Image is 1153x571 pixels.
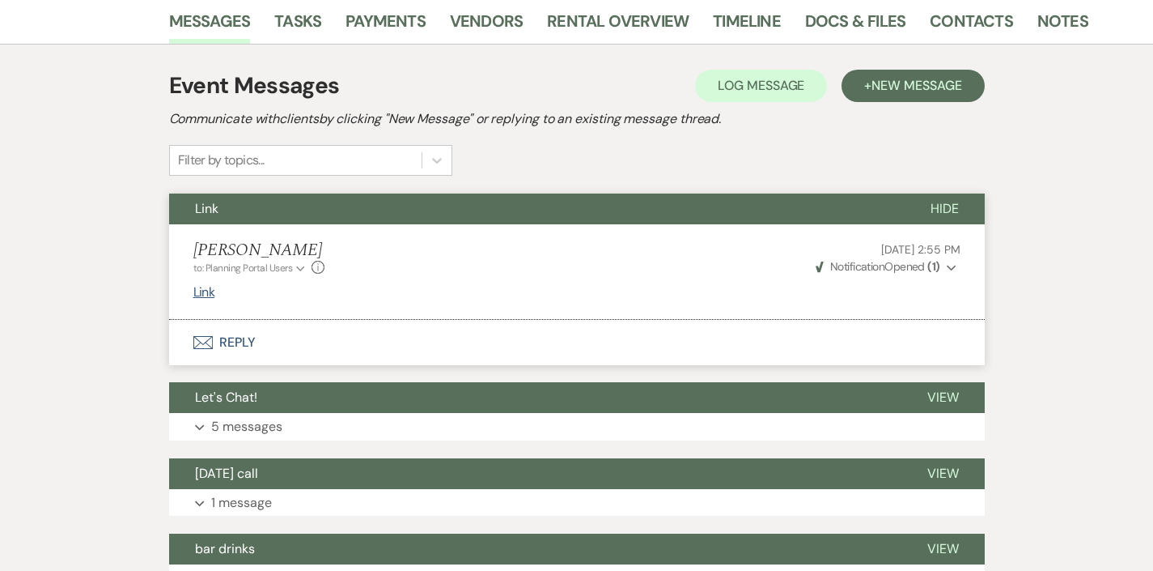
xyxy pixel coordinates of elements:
[345,8,426,44] a: Payments
[169,534,901,565] button: bar drinks
[905,194,985,224] button: Hide
[169,458,901,489] button: [DATE] call
[927,465,959,482] span: View
[927,259,939,274] strong: ( 1 )
[169,320,985,365] button: Reply
[169,489,985,517] button: 1 message
[930,200,959,217] span: Hide
[927,540,959,557] span: View
[450,8,523,44] a: Vendors
[169,109,985,129] h2: Communicate with clients by clicking "New Message" or replying to an existing message thread.
[169,8,251,44] a: Messages
[1037,8,1088,44] a: Notes
[274,8,321,44] a: Tasks
[193,283,214,300] a: Link
[695,70,827,102] button: Log Message
[713,8,781,44] a: Timeline
[805,8,905,44] a: Docs & Files
[193,241,325,261] h5: [PERSON_NAME]
[718,77,804,94] span: Log Message
[169,413,985,441] button: 5 messages
[211,416,282,437] p: 5 messages
[841,70,984,102] button: +New Message
[881,242,960,257] span: [DATE] 2:55 PM
[169,382,901,413] button: Let's Chat!
[871,77,961,94] span: New Message
[830,259,884,274] span: Notification
[178,151,265,170] div: Filter by topics...
[901,458,985,489] button: View
[816,259,940,274] span: Opened
[901,534,985,565] button: View
[930,8,1013,44] a: Contacts
[927,389,959,406] span: View
[813,258,960,275] button: NotificationOpened (1)
[193,261,308,275] button: to: Planning Portal Users
[901,382,985,413] button: View
[211,492,272,513] p: 1 message
[195,389,257,406] span: Let's Chat!
[169,194,905,224] button: Link
[195,200,218,217] span: Link
[195,540,255,557] span: bar drinks
[169,69,340,103] h1: Event Messages
[195,465,258,482] span: [DATE] call
[547,8,689,44] a: Rental Overview
[193,262,293,275] span: to: Planning Portal Users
